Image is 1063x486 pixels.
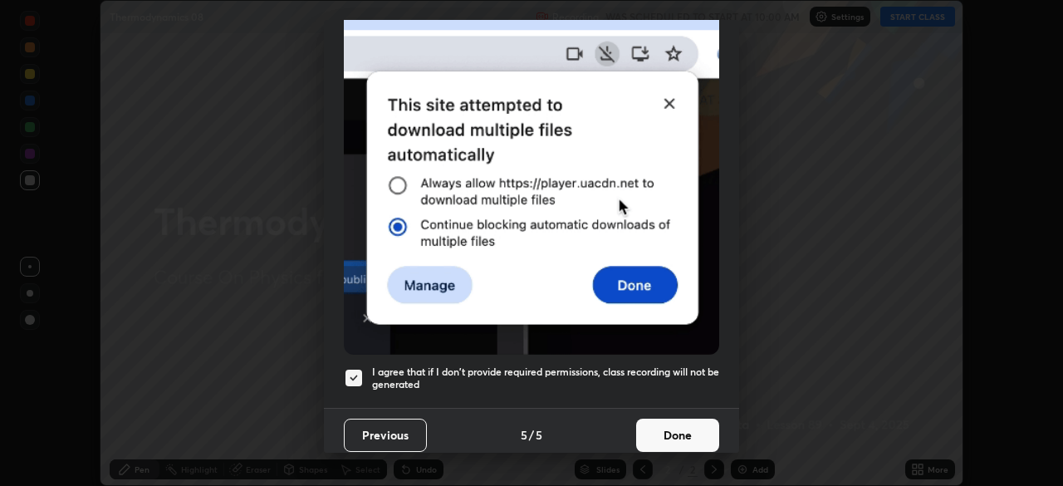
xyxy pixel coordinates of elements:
h4: 5 [536,426,542,444]
h4: / [529,426,534,444]
button: Previous [344,419,427,452]
button: Done [636,419,719,452]
h4: 5 [521,426,527,444]
h5: I agree that if I don't provide required permissions, class recording will not be generated [372,366,719,391]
